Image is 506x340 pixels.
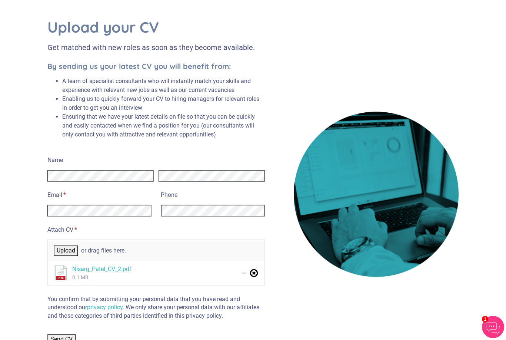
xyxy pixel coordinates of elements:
[72,274,132,281] div: 0.1 MB
[482,316,504,338] img: Chatbot
[57,247,75,254] span: Upload
[47,42,265,53] div: Get matched with new roles as soon as they become available.
[62,77,265,95] li: A team of specialist consultants who will instantly match your skills and experience with relevan...
[482,316,488,322] span: 1
[47,18,265,36] h1: Upload your CV
[47,189,152,199] label: Email
[47,295,265,320] p: You confirm that by submitting your personal data that you have read and understood our . We only...
[81,247,126,255] span: or drag files here.
[294,112,459,277] img: book cover
[161,189,265,199] label: Phone
[47,62,265,71] h5: By sending us your latest CV you will benefit from:
[47,154,265,165] legend: Name
[54,245,78,256] button: Upload
[57,277,64,280] text: pdf
[159,170,265,182] input: Last
[87,304,123,311] a: privacy policy
[62,112,265,139] li: Ensuring that we have your latest details on file so that you can be quickly and easily contacted...
[249,268,259,278] button: Remove Nisarg_Patel_CV_2.pdf
[72,265,132,273] a: Nisarg_Patel_CV_2.pdf
[62,95,265,112] li: Enabling us to quickly forward your CV to hiring managers for relevant roles in order to get you ...
[47,224,265,234] label: Attach CV
[47,170,154,182] input: First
